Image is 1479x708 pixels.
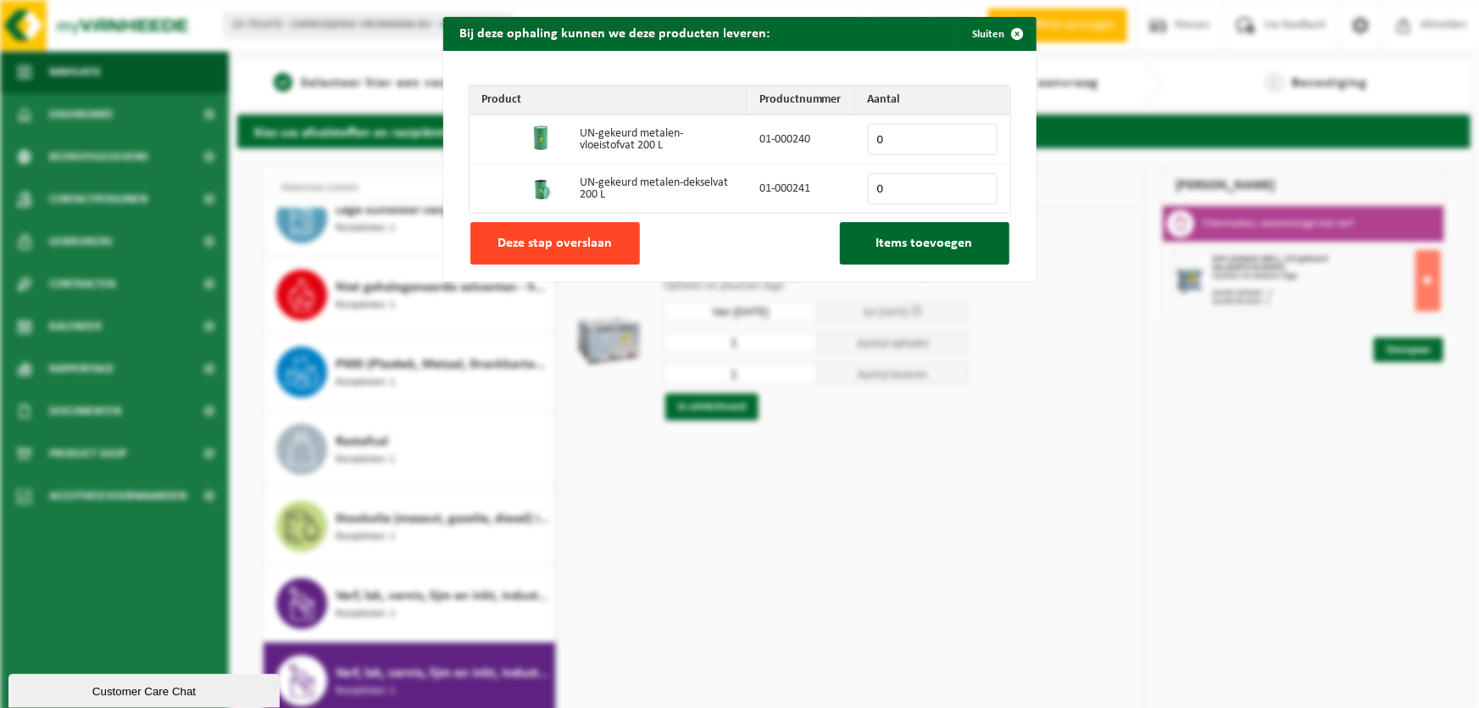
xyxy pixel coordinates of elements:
td: UN-gekeurd metalen-vloeistofvat 200 L [568,115,747,164]
iframe: chat widget [8,671,283,708]
td: 01-000240 [747,115,855,164]
th: Product [470,86,747,115]
th: Productnummer [747,86,855,115]
span: Items toevoegen [876,237,973,250]
img: 01-000241 [528,174,555,201]
button: Sluiten [959,17,1035,51]
h2: Bij deze ophaling kunnen we deze producten leveren: [443,17,787,49]
td: 01-000241 [747,164,855,213]
button: Deze stap overslaan [470,222,640,265]
span: Deze stap overslaan [498,237,612,250]
td: UN-gekeurd metalen-dekselvat 200 L [568,164,747,213]
img: 01-000240 [528,125,555,152]
th: Aantal [855,86,1010,115]
button: Items toevoegen [840,222,1009,265]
